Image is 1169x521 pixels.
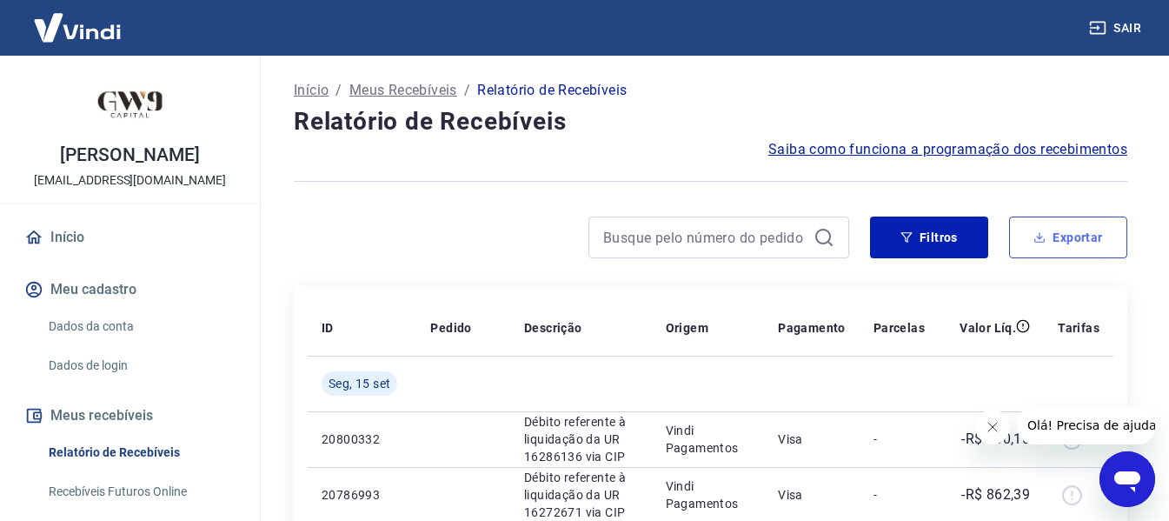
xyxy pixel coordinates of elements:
a: Recebíveis Futuros Online [42,474,239,510]
button: Meus recebíveis [21,397,239,435]
input: Busque pelo número do pedido [603,224,807,250]
p: Vindi Pagamentos [666,478,751,512]
iframe: Botão para abrir a janela de mensagens [1099,451,1155,507]
a: Início [294,80,329,101]
img: 381c26e3-73bd-452b-8fb2-101b6161c609.jpeg [96,70,165,139]
span: Seg, 15 set [329,375,390,392]
p: Débito referente à liquidação da UR 16286136 via CIP [524,413,638,465]
a: Dados de login [42,348,239,384]
button: Exportar [1009,217,1127,258]
p: Descrição [524,319,582,337]
p: Origem [666,319,708,337]
a: Saiba como funciona a programação dos recebimentos [768,139,1127,160]
p: Débito referente à liquidação da UR 16272671 via CIP [524,469,638,521]
button: Sair [1086,12,1148,44]
p: / [335,80,342,101]
p: / [464,80,470,101]
button: Filtros [870,217,988,258]
p: Valor Líq. [960,319,1016,337]
p: -R$ 862,39 [961,484,1030,505]
p: Parcelas [873,319,925,337]
p: Visa [778,486,846,504]
img: Vindi [21,1,134,54]
p: 20786993 [322,486,402,504]
p: - [873,486,925,504]
span: Olá! Precisa de ajuda? [10,12,146,26]
p: ID [322,319,334,337]
p: -R$ 980,10 [961,429,1030,450]
p: Relatório de Recebíveis [477,80,627,101]
p: [EMAIL_ADDRESS][DOMAIN_NAME] [34,171,226,190]
p: [PERSON_NAME] [60,146,199,164]
p: Pagamento [778,319,846,337]
iframe: Fechar mensagem [975,410,1010,444]
button: Meu cadastro [21,271,239,309]
p: Visa [778,431,846,448]
a: Início [21,218,239,257]
p: 20800332 [322,431,402,448]
iframe: Mensagem da empresa [1017,406,1155,444]
a: Relatório de Recebíveis [42,435,239,471]
h4: Relatório de Recebíveis [294,104,1127,139]
p: Vindi Pagamentos [666,422,751,457]
p: Pedido [430,319,471,337]
a: Dados da conta [42,309,239,344]
p: Tarifas [1058,319,1099,337]
p: - [873,431,925,448]
a: Meus Recebíveis [349,80,457,101]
